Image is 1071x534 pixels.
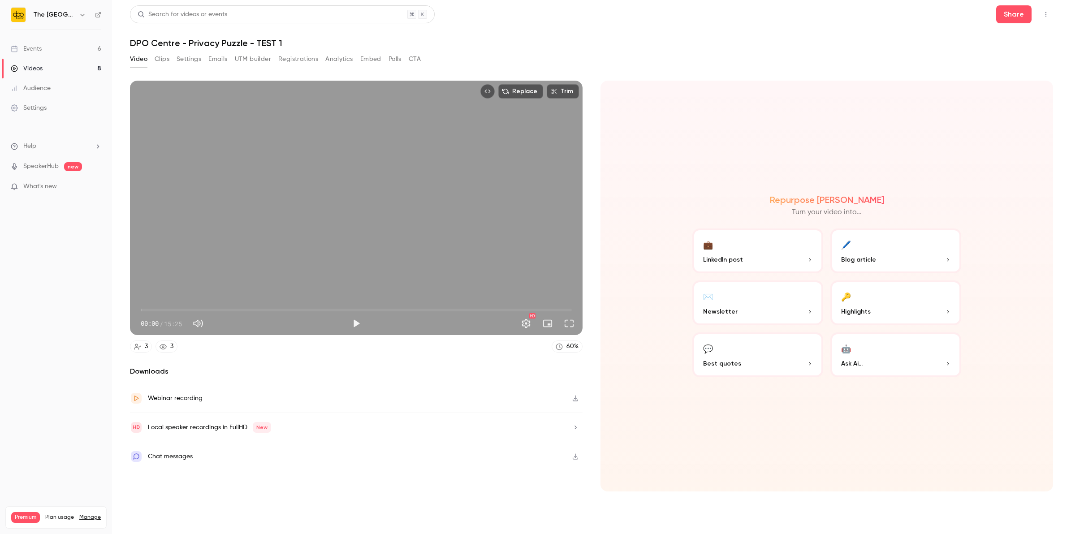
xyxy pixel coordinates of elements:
button: ✉️Newsletter [692,280,823,325]
div: Audience [11,84,51,93]
a: Manage [79,514,101,521]
button: 💼LinkedIn post [692,228,823,273]
button: Top Bar Actions [1039,7,1053,22]
div: 3 [145,342,148,351]
iframe: Noticeable Trigger [91,183,101,191]
span: Premium [11,512,40,523]
a: 60% [552,340,583,353]
span: Best quotes [703,359,741,368]
div: ✉️ [703,289,713,303]
span: LinkedIn post [703,255,743,264]
button: Registrations [278,52,318,66]
span: Highlights [841,307,871,316]
button: Analytics [325,52,353,66]
span: Blog article [841,255,876,264]
div: 💬 [703,341,713,355]
button: Trim [547,84,579,99]
button: Embed video [480,84,495,99]
div: Settings [11,103,47,112]
button: Play [347,314,365,332]
button: Emails [208,52,227,66]
div: 00:00 [141,319,182,328]
div: 💼 [703,237,713,251]
div: 60 % [566,342,579,351]
div: Search for videos or events [138,10,227,19]
span: What's new [23,182,57,191]
div: Webinar recording [148,393,203,404]
span: Plan usage [45,514,74,521]
span: new [64,162,82,171]
button: Turn on miniplayer [539,314,557,332]
button: UTM builder [235,52,271,66]
button: Full screen [560,314,578,332]
div: Chat messages [148,451,193,462]
button: Clips [155,52,169,66]
div: Events [11,44,42,53]
a: SpeakerHub [23,162,59,171]
h2: Repurpose [PERSON_NAME] [770,194,884,205]
div: 🤖 [841,341,851,355]
button: Mute [189,314,207,332]
span: Help [23,142,36,151]
button: 💬Best quotes [692,332,823,377]
button: Video [130,52,147,66]
h2: Downloads [130,366,583,377]
p: Turn your video into... [792,207,862,218]
div: HD [529,313,535,319]
span: / [160,319,163,328]
span: Ask Ai... [841,359,863,368]
button: CTA [409,52,421,66]
button: Settings [177,52,201,66]
span: 00:00 [141,319,159,328]
img: The DPO Centre [11,8,26,22]
span: Newsletter [703,307,738,316]
button: 🖊️Blog article [830,228,961,273]
div: 🔑 [841,289,851,303]
span: New [253,422,271,433]
h6: The [GEOGRAPHIC_DATA] [33,10,75,19]
div: Videos [11,64,43,73]
button: Embed [360,52,381,66]
div: Local speaker recordings in FullHD [148,422,271,433]
a: 3 [155,340,177,353]
button: Polls [389,52,402,66]
a: 3 [130,340,152,353]
button: 🤖Ask Ai... [830,332,961,377]
span: 15:25 [164,319,182,328]
div: 🖊️ [841,237,851,251]
button: Share [996,5,1032,23]
h1: DPO Centre - Privacy Puzzle - TEST 1 [130,38,1053,48]
button: 🔑Highlights [830,280,961,325]
div: 3 [170,342,173,351]
li: help-dropdown-opener [11,142,101,151]
button: Settings [517,314,535,332]
button: Replace [498,84,543,99]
